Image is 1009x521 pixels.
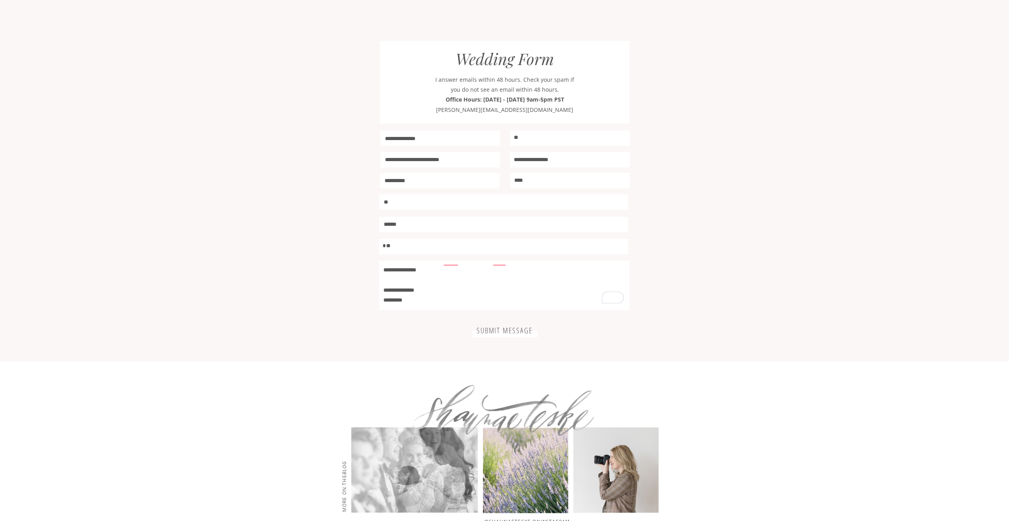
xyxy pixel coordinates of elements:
[341,461,347,475] i: blog
[446,96,564,103] b: Office Hours: [DATE] - [DATE] 9am-5pm PST
[431,75,579,117] p: I answer emails within 48 hours. Check your spam if you do not see an email within 48 hours. [PER...
[476,326,533,335] a: Submit Message
[340,429,347,512] p: more on the
[384,264,625,305] textarea: To enrich screen reader interactions, please activate Accessibility in Grammarly extension settings
[435,49,574,69] p: Wedding Form
[340,429,347,512] a: more on theblog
